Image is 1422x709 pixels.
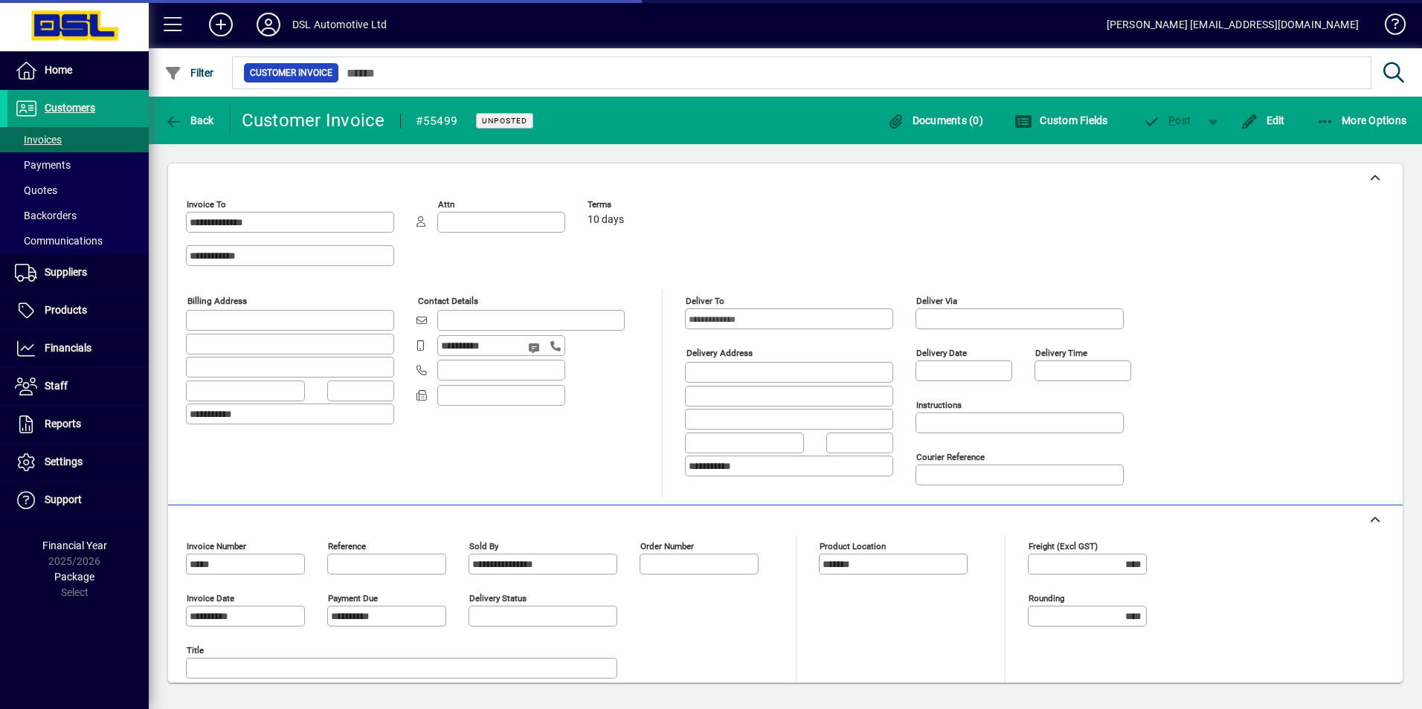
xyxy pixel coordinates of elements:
span: Financials [45,342,91,354]
a: Quotes [7,178,149,203]
span: Home [45,64,72,76]
span: Support [45,493,82,505]
span: Customers [45,102,95,114]
div: [PERSON_NAME] [EMAIL_ADDRESS][DOMAIN_NAME] [1107,13,1359,36]
a: Reports [7,406,149,443]
span: Quotes [15,184,57,196]
mat-label: Delivery status [469,593,527,603]
div: #55499 [416,109,458,133]
a: Home [7,52,149,89]
a: Support [7,482,149,519]
app-page-header-button: Back [149,107,231,134]
span: 10 days [588,214,624,226]
span: P [1168,114,1175,126]
span: Edit [1241,114,1285,126]
a: Products [7,292,149,329]
button: Add [197,11,245,38]
a: Payments [7,152,149,178]
span: Payments [15,159,71,171]
mat-label: Reference [328,541,366,551]
button: Send SMS [518,330,553,366]
span: Custom Fields [1014,114,1108,126]
span: Financial Year [42,540,107,551]
mat-label: Attn [438,199,454,210]
a: Communications [7,228,149,253]
mat-label: Order number [640,541,694,551]
span: More Options [1316,114,1407,126]
button: Profile [245,11,292,38]
span: Documents (0) [887,114,983,126]
mat-label: Invoice number [187,541,246,551]
a: Knowledge Base [1374,3,1403,51]
a: Staff [7,368,149,405]
span: Back [164,114,214,126]
span: Filter [164,67,214,79]
button: Custom Fields [1011,107,1112,134]
span: Customer Invoice [250,65,332,80]
button: More Options [1313,107,1411,134]
div: DSL Automotive Ltd [292,13,387,36]
mat-label: Payment due [328,593,378,603]
mat-label: Courier Reference [916,452,985,462]
button: Post [1136,107,1199,134]
div: Customer Invoice [242,109,385,132]
span: Invoices [15,134,62,146]
a: Settings [7,444,149,481]
mat-label: Deliver To [686,296,724,306]
button: Documents (0) [883,107,987,134]
span: Suppliers [45,266,87,278]
span: Terms [588,200,677,210]
mat-label: Product location [820,541,886,551]
span: Settings [45,456,83,467]
mat-label: Rounding [1029,593,1064,603]
span: Backorders [15,210,77,221]
button: Edit [1237,107,1289,134]
button: Back [161,107,218,134]
mat-label: Sold by [469,541,498,551]
mat-label: Invoice To [187,199,226,210]
span: Reports [45,418,81,430]
a: Suppliers [7,254,149,291]
a: Financials [7,330,149,367]
span: Unposted [482,116,527,126]
mat-label: Deliver via [916,296,957,306]
mat-label: Invoice date [187,593,234,603]
span: Package [54,571,94,583]
mat-label: Freight (excl GST) [1029,541,1098,551]
mat-label: Delivery date [916,348,967,358]
span: ost [1143,114,1191,126]
a: Backorders [7,203,149,228]
a: Invoices [7,127,149,152]
span: Products [45,304,87,316]
mat-label: Title [187,645,204,655]
span: Communications [15,235,103,247]
mat-label: Delivery time [1035,348,1087,358]
button: Filter [161,59,218,86]
span: Staff [45,380,68,392]
mat-label: Instructions [916,400,962,410]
